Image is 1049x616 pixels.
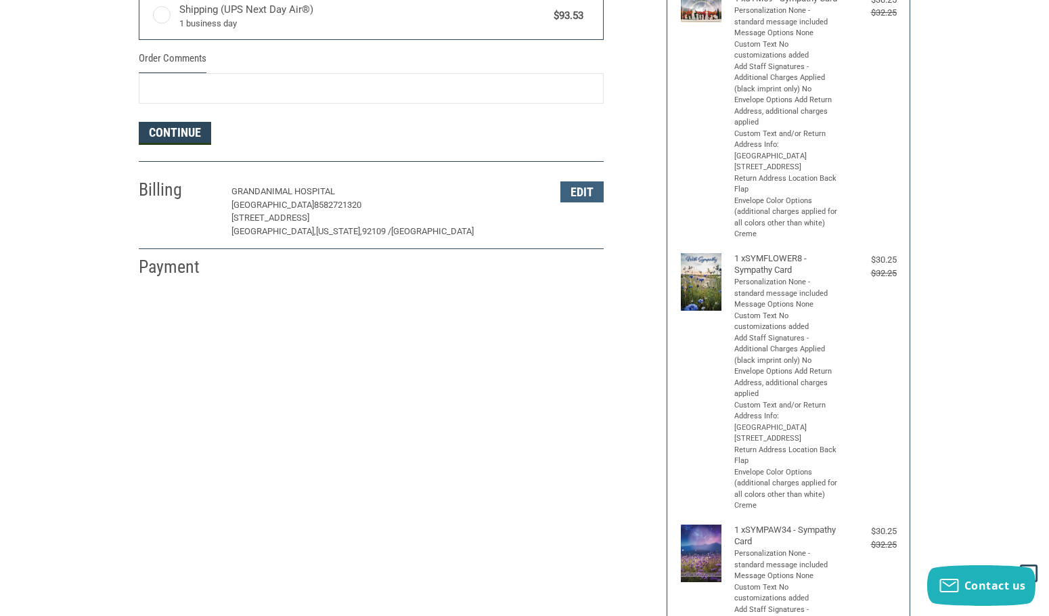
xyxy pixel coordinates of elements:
[734,445,839,467] li: Return Address Location Back Flap
[843,6,897,20] div: $32.25
[179,17,548,30] span: 1 business day
[231,226,316,236] span: [GEOGRAPHIC_DATA],
[231,213,309,223] span: [STREET_ADDRESS]
[560,181,604,202] button: Edit
[314,200,361,210] span: 8582721320
[734,400,839,445] li: Custom Text and/or Return Address Info: [GEOGRAPHIC_DATA] [STREET_ADDRESS]
[139,256,218,278] h2: Payment
[734,253,839,276] h4: 1 x SYMFLOWER8 - Sympathy Card
[734,173,839,196] li: Return Address Location Back Flap
[734,196,839,240] li: Envelope Color Options (additional charges applied for all colors other than white) Creme
[734,39,839,62] li: Custom Text No customizations added
[391,226,474,236] span: [GEOGRAPHIC_DATA]
[231,200,314,210] span: [GEOGRAPHIC_DATA]
[843,525,897,538] div: $30.25
[362,226,391,236] span: 92109 /
[179,2,548,30] span: Shipping (UPS Next Day Air®)
[139,122,211,145] button: Continue
[843,538,897,552] div: $32.25
[734,366,839,400] li: Envelope Options Add Return Address, additional charges applied
[843,267,897,280] div: $32.25
[734,277,839,299] li: Personalization None - standard message included
[734,299,839,311] li: Message Options None
[843,253,897,267] div: $30.25
[734,5,839,28] li: Personalization None - standard message included
[964,578,1026,593] span: Contact us
[231,186,261,196] span: Grand
[734,311,839,333] li: Custom Text No customizations added
[547,8,583,24] span: $93.53
[927,565,1035,606] button: Contact us
[316,226,362,236] span: [US_STATE],
[734,333,839,367] li: Add Staff Signatures - Additional Charges Applied (black imprint only) No
[734,571,839,582] li: Message Options None
[734,525,839,547] h4: 1 x SYMPAW34 - Sympathy Card
[734,467,839,512] li: Envelope Color Options (additional charges applied for all colors other than white) Creme
[734,582,839,604] li: Custom Text No customizations added
[261,186,335,196] span: Animal Hospital
[734,62,839,95] li: Add Staff Signatures - Additional Charges Applied (black imprint only) No
[139,179,218,201] h2: Billing
[734,95,839,129] li: Envelope Options Add Return Address, additional charges applied
[734,548,839,571] li: Personalization None - standard message included
[734,28,839,39] li: Message Options None
[139,51,206,73] legend: Order Comments
[734,129,839,173] li: Custom Text and/or Return Address Info: [GEOGRAPHIC_DATA] [STREET_ADDRESS]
